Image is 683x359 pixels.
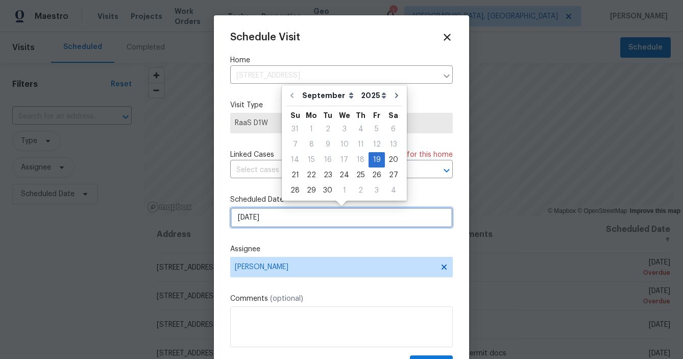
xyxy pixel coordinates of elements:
div: Wed Sep 10 2025 [336,137,353,152]
div: 25 [353,168,369,182]
div: Fri Oct 03 2025 [369,183,385,198]
div: Fri Sep 26 2025 [369,167,385,183]
select: Month [300,88,358,103]
div: Fri Sep 12 2025 [369,137,385,152]
label: Visit Type [230,100,453,110]
label: Scheduled Date [230,195,453,205]
div: 9 [320,137,336,152]
div: Sat Oct 04 2025 [385,183,402,198]
div: Tue Sep 09 2025 [320,137,336,152]
div: Mon Sep 29 2025 [303,183,320,198]
input: Enter in an address [230,68,437,84]
span: RaaS D1W [235,118,448,128]
div: 3 [369,183,385,198]
div: 29 [303,183,320,198]
button: Go to previous month [284,85,300,106]
div: Sun Aug 31 2025 [287,122,303,137]
div: 15 [303,153,320,167]
div: Sun Sep 28 2025 [287,183,303,198]
span: Close [442,32,453,43]
abbr: Monday [306,112,317,119]
div: 1 [336,183,353,198]
div: 17 [336,153,353,167]
div: 30 [320,183,336,198]
div: Sat Sep 06 2025 [385,122,402,137]
div: Mon Sep 08 2025 [303,137,320,152]
abbr: Saturday [388,112,398,119]
span: Linked Cases [230,150,274,160]
div: Sun Sep 14 2025 [287,152,303,167]
div: Wed Sep 03 2025 [336,122,353,137]
div: 31 [287,122,303,136]
label: Home [230,55,453,65]
input: Select cases [230,162,424,178]
div: 7 [287,137,303,152]
select: Year [358,88,389,103]
div: 19 [369,153,385,167]
div: Thu Sep 11 2025 [353,137,369,152]
div: 20 [385,153,402,167]
div: 4 [385,183,402,198]
div: 23 [320,168,336,182]
abbr: Friday [373,112,380,119]
div: 21 [287,168,303,182]
div: Wed Sep 17 2025 [336,152,353,167]
div: Sat Sep 13 2025 [385,137,402,152]
div: Tue Sep 16 2025 [320,152,336,167]
input: M/D/YYYY [230,207,453,228]
div: 16 [320,153,336,167]
span: (optional) [270,295,303,302]
button: Open [440,163,454,178]
div: Mon Sep 22 2025 [303,167,320,183]
div: Thu Sep 04 2025 [353,122,369,137]
div: Mon Sep 15 2025 [303,152,320,167]
div: 8 [303,137,320,152]
div: Mon Sep 01 2025 [303,122,320,137]
div: 4 [353,122,369,136]
abbr: Thursday [356,112,365,119]
abbr: Wednesday [339,112,350,119]
div: 13 [385,137,402,152]
div: 26 [369,168,385,182]
div: Fri Sep 19 2025 [369,152,385,167]
div: Thu Sep 25 2025 [353,167,369,183]
div: 5 [369,122,385,136]
div: 27 [385,168,402,182]
div: 18 [353,153,369,167]
div: Sun Sep 07 2025 [287,137,303,152]
div: 2 [353,183,369,198]
div: 1 [303,122,320,136]
div: Wed Oct 01 2025 [336,183,353,198]
div: Sat Sep 20 2025 [385,152,402,167]
div: Wed Sep 24 2025 [336,167,353,183]
div: 14 [287,153,303,167]
div: Tue Sep 30 2025 [320,183,336,198]
span: [PERSON_NAME] [235,263,435,271]
span: Schedule Visit [230,32,300,42]
div: 2 [320,122,336,136]
label: Comments [230,294,453,304]
div: 6 [385,122,402,136]
div: Sat Sep 27 2025 [385,167,402,183]
div: Tue Sep 02 2025 [320,122,336,137]
div: 28 [287,183,303,198]
button: Go to next month [389,85,404,106]
abbr: Sunday [290,112,300,119]
div: 3 [336,122,353,136]
abbr: Tuesday [323,112,332,119]
div: 12 [369,137,385,152]
div: Sun Sep 21 2025 [287,167,303,183]
div: 24 [336,168,353,182]
div: Tue Sep 23 2025 [320,167,336,183]
div: Fri Sep 05 2025 [369,122,385,137]
div: 22 [303,168,320,182]
div: Thu Sep 18 2025 [353,152,369,167]
label: Assignee [230,244,453,254]
div: Thu Oct 02 2025 [353,183,369,198]
div: 10 [336,137,353,152]
div: 11 [353,137,369,152]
